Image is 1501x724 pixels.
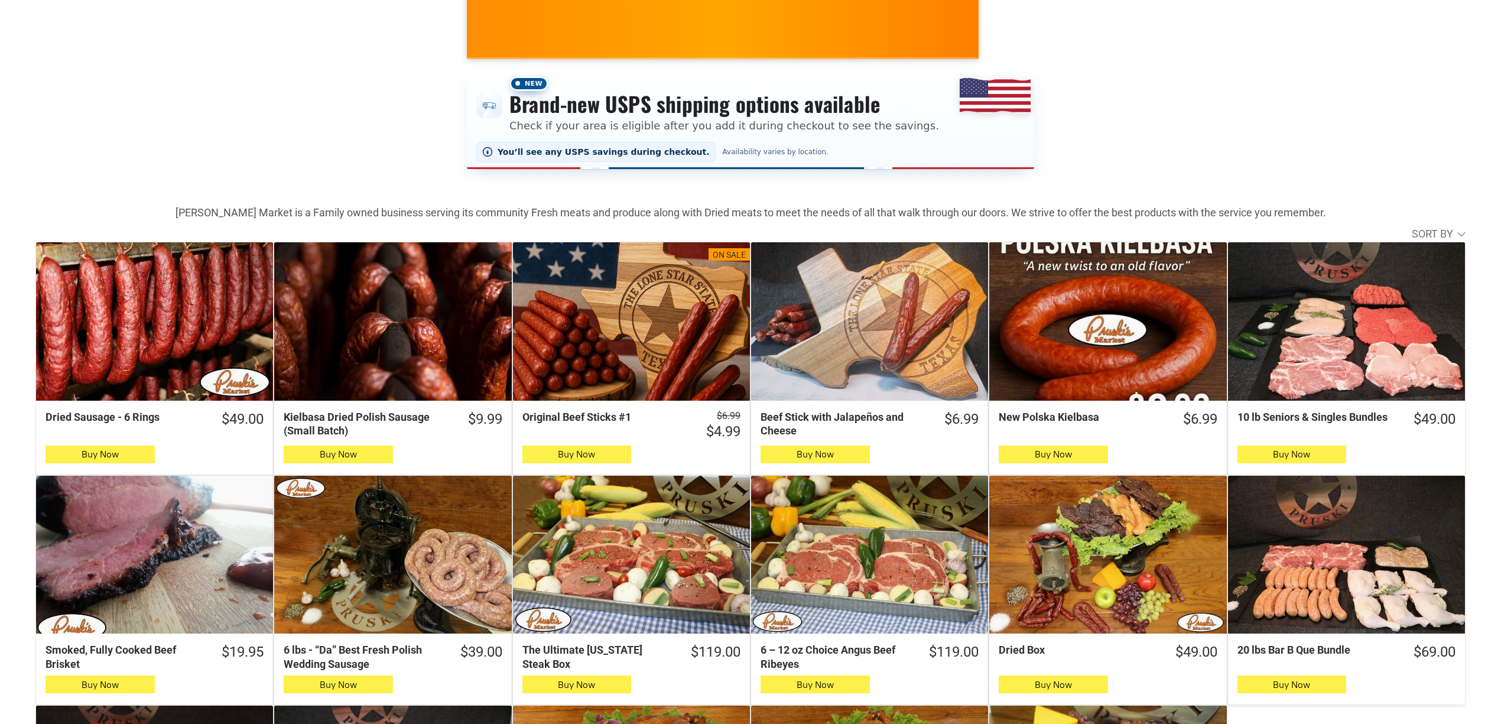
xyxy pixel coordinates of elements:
[989,643,1226,661] a: $49.00Dried Box
[713,249,746,261] div: On Sale
[468,410,502,428] div: $9.99
[999,643,1153,657] div: Dried Box
[751,643,988,671] a: $119.006 – 12 oz Choice Angus Beef Ribeyes
[751,410,988,438] a: $6.99Beef Stick with Jalapeños and Cheese
[989,476,1226,634] a: Dried Box
[1228,410,1465,428] a: $49.0010 lb Seniors & Singles Bundles
[36,476,273,634] a: Smoked, Fully Cooked Beef Brisket
[1228,242,1465,401] a: 10 lb Seniors &amp; Singles Bundles
[1175,643,1217,661] div: $49.00
[320,449,357,460] span: Buy Now
[460,643,502,661] div: $39.00
[929,643,979,661] div: $119.00
[513,643,750,671] a: $119.00The Ultimate [US_STATE] Steak Box
[751,476,988,634] a: 6 – 12 oz Choice Angus Beef Ribeyes
[284,446,393,463] button: Buy Now
[761,676,870,693] button: Buy Now
[222,643,264,661] div: $19.95
[46,410,200,424] div: Dried Sausage - 6 Rings
[284,410,446,438] div: Kielbasa Dried Polish Sausage (Small Batch)
[467,69,1034,169] div: Shipping options announcement
[720,22,952,41] span: [PERSON_NAME] MARKET
[1237,446,1347,463] button: Buy Now
[284,676,393,693] button: Buy Now
[46,676,155,693] button: Buy Now
[36,242,273,401] a: Dried Sausage - 6 Rings
[522,676,632,693] button: Buy Now
[706,423,740,441] div: $4.99
[797,449,834,460] span: Buy Now
[761,410,922,438] div: Beef Stick with Jalapeños and Cheese
[1183,410,1217,428] div: $6.99
[1414,643,1455,661] div: $69.00
[944,410,979,428] div: $6.99
[999,676,1108,693] button: Buy Now
[513,476,750,634] a: The Ultimate Texas Steak Box
[513,242,750,401] a: On SaleOriginal Beef Sticks #1
[761,643,907,671] div: 6 – 12 oz Choice Angus Beef Ribeyes
[509,76,548,91] span: New
[36,410,273,428] a: $49.00Dried Sausage - 6 Rings
[274,410,511,438] a: $9.99Kielbasa Dried Polish Sausage (Small Batch)
[558,449,595,460] span: Buy Now
[284,643,438,671] div: 6 lbs - “Da” Best Fresh Polish Wedding Sausage
[1414,410,1455,428] div: $49.00
[222,410,264,428] div: $49.00
[999,410,1161,424] div: New Polska Kielbasa
[1035,449,1072,460] span: Buy Now
[1035,679,1072,690] span: Buy Now
[320,679,357,690] span: Buy Now
[1228,476,1465,634] a: 20 lbs Bar B Que Bundle
[1237,643,1392,657] div: 20 lbs Bar B Que Bundle
[1237,410,1392,424] div: 10 lb Seniors & Singles Bundles
[36,643,273,671] a: $19.95Smoked, Fully Cooked Beef Brisket
[46,446,155,463] button: Buy Now
[989,242,1226,401] a: New Polska Kielbasa
[691,643,740,661] div: $119.00
[1228,643,1465,661] a: $69.0020 lbs Bar B Que Bundle
[274,476,511,634] a: 6 lbs - “Da” Best Fresh Polish Wedding Sausage
[176,206,1326,219] strong: [PERSON_NAME] Market is a Family owned business serving its community Fresh meats and produce alo...
[797,679,834,690] span: Buy Now
[498,147,710,157] span: You’ll see any USPS savings during checkout.
[82,449,119,460] span: Buy Now
[274,643,511,671] a: $39.006 lbs - “Da” Best Fresh Polish Wedding Sausage
[274,242,511,401] a: Kielbasa Dried Polish Sausage (Small Batch)
[46,643,200,671] div: Smoked, Fully Cooked Beef Brisket
[558,679,595,690] span: Buy Now
[999,446,1108,463] button: Buy Now
[1273,679,1310,690] span: Buy Now
[1273,449,1310,460] span: Buy Now
[509,118,939,134] p: Check if your area is eligible after you add it during checkout to see the savings.
[989,410,1226,428] a: $6.99New Polska Kielbasa
[717,410,740,421] s: $6.99
[1237,676,1347,693] button: Buy Now
[751,242,988,401] a: Beef Stick with Jalapeños and Cheese
[513,410,750,441] a: $6.99 $4.99Original Beef Sticks #1
[522,410,684,424] div: Original Beef Sticks #1
[522,643,669,671] div: The Ultimate [US_STATE] Steak Box
[509,91,939,117] h3: Brand-new USPS shipping options available
[82,679,119,690] span: Buy Now
[720,148,831,156] span: Availability varies by location.
[522,446,632,463] button: Buy Now
[761,446,870,463] button: Buy Now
